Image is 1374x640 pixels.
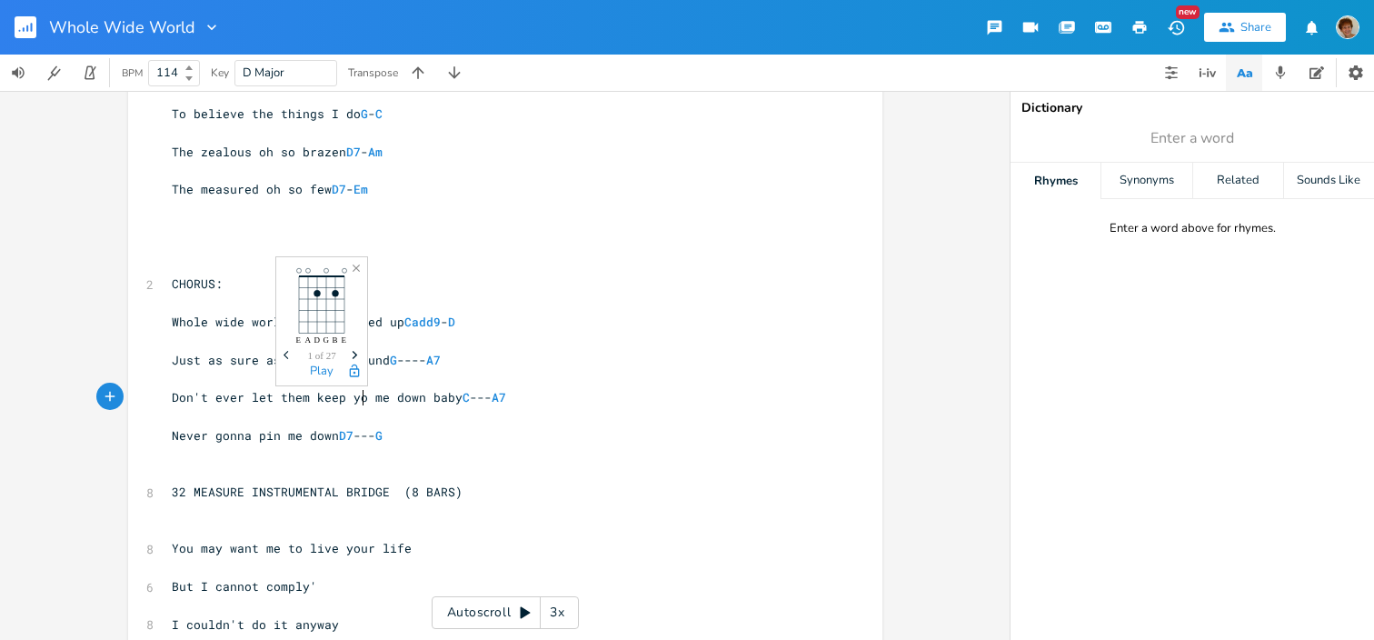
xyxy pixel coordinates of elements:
[211,67,229,78] div: Key
[1150,128,1234,149] span: Enter a word
[463,389,470,405] span: C
[368,144,383,160] span: Am
[314,335,321,344] text: D
[1158,11,1194,44] button: New
[342,335,347,344] text: E
[243,65,284,81] span: D Major
[122,68,143,78] div: BPM
[324,335,330,344] text: G
[333,335,338,344] text: B
[348,67,398,78] div: Transpose
[1193,163,1283,199] div: Related
[172,427,383,444] span: Never gonna pin me down ---
[339,427,353,444] span: D7
[172,105,383,122] span: To believe the things I do -
[375,105,383,122] span: C
[1204,13,1286,42] button: Share
[296,335,302,344] text: E
[49,19,195,35] span: Whole Wide World
[432,596,579,629] div: Autoscroll
[448,314,455,330] span: D
[305,335,312,344] text: A
[390,352,397,368] span: G
[426,352,441,368] span: A7
[346,144,361,160] span: D7
[1336,15,1359,39] img: scohenmusic
[310,365,334,380] button: Play
[332,181,346,197] span: D7
[353,181,368,197] span: Em
[492,389,506,405] span: A7
[172,144,383,160] span: The zealous oh so brazen -
[172,484,463,500] span: 32 MEASURE INSTRUMENTAL BRIDGE (8 BARS)
[361,105,368,122] span: G
[1176,5,1200,19] div: New
[541,596,573,629] div: 3x
[172,352,441,368] span: Just as sure as spinnin' round ----
[308,351,336,361] span: 1 of 27
[1240,19,1271,35] div: Share
[172,578,317,595] span: But I cannot comply'
[1021,102,1363,115] div: Dictionary
[1284,163,1374,199] div: Sounds Like
[1110,221,1276,236] div: Enter a word above for rhymes.
[172,275,223,292] span: CHORUS:
[172,616,339,633] span: I couldn't do it anyway
[172,181,368,197] span: The measured oh so few -
[172,314,455,330] span: Whole wide world is all mixed up -
[172,540,412,556] span: You may want me to live your life
[375,427,383,444] span: G
[1101,163,1191,199] div: Synonyms
[1011,163,1100,199] div: Rhymes
[404,314,441,330] span: Cadd9
[172,389,506,405] span: Don't ever let them keep yo me down baby ---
